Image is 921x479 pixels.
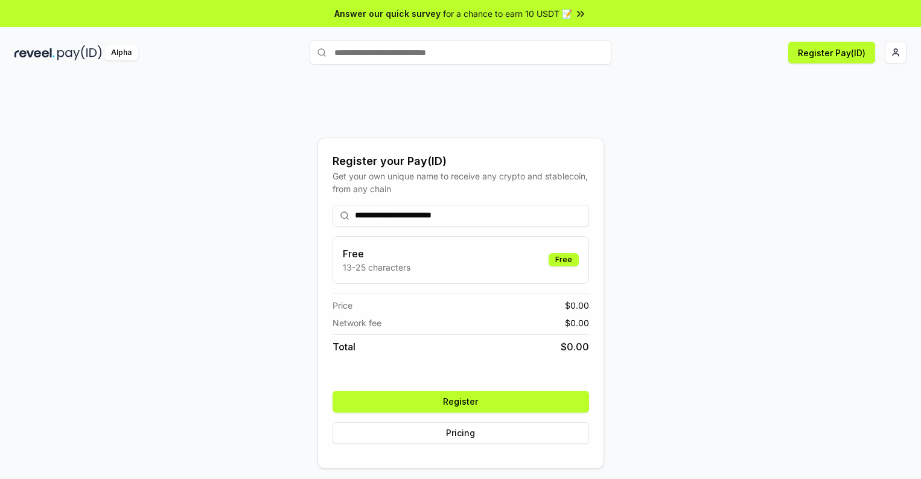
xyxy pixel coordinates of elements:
[788,42,875,63] button: Register Pay(ID)
[333,339,355,354] span: Total
[334,7,441,20] span: Answer our quick survey
[333,422,589,444] button: Pricing
[443,7,572,20] span: for a chance to earn 10 USDT 📝
[57,45,102,60] img: pay_id
[343,261,410,274] p: 13-25 characters
[565,317,589,329] span: $ 0.00
[561,339,589,354] span: $ 0.00
[549,253,579,266] div: Free
[14,45,55,60] img: reveel_dark
[104,45,138,60] div: Alpha
[333,299,352,312] span: Price
[333,170,589,195] div: Get your own unique name to receive any crypto and stablecoin, from any chain
[333,317,381,329] span: Network fee
[343,246,410,261] h3: Free
[333,391,589,413] button: Register
[565,299,589,312] span: $ 0.00
[333,153,589,170] div: Register your Pay(ID)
